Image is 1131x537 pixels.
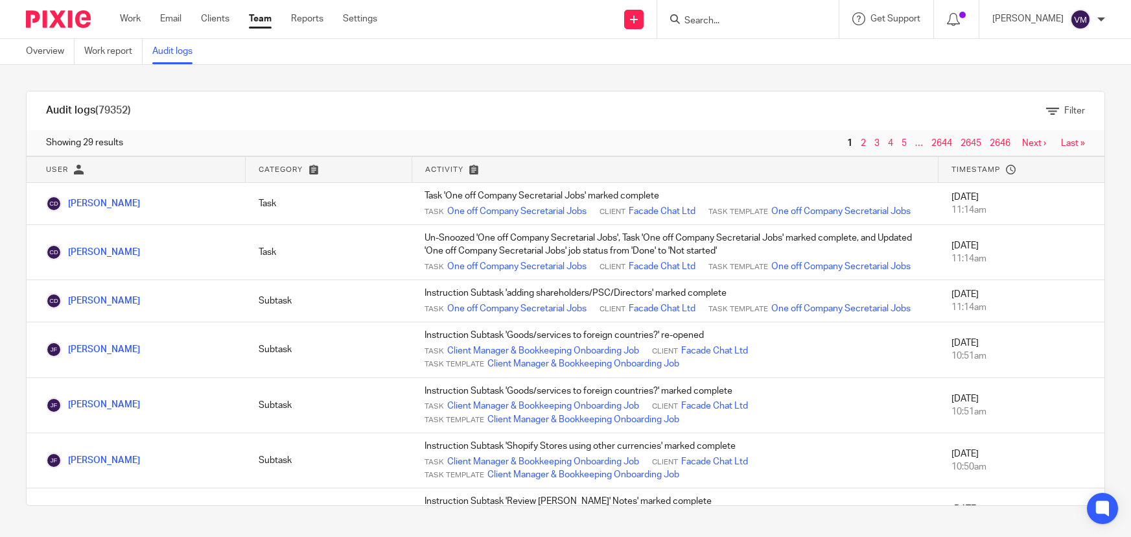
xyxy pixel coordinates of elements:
a: Work [120,12,141,25]
a: 2 [861,139,866,148]
input: Search [683,16,800,27]
a: Client Manager & Bookkeeping Onboarding Job [447,455,639,468]
td: Instruction Subtask 'adding shareholders/PSC/Directors' marked complete [412,280,938,322]
a: Facade Chat Ltd [681,400,748,412]
a: Facade Chat Ltd [629,260,695,273]
span: Task Template [425,470,484,481]
td: [DATE] [939,225,1104,280]
td: Subtask [246,377,412,433]
a: One off Company Secretarial Jobs [771,302,911,315]
td: Instruction Subtask 'Shopify Stores using other currencies' marked complete [412,433,938,488]
a: [PERSON_NAME] [46,248,140,257]
a: Facade Chat Ltd [629,302,695,315]
a: Team [249,12,272,25]
td: [DATE] [939,377,1104,433]
a: 3 [874,139,880,148]
img: svg%3E [1070,9,1091,30]
a: Last » [1061,139,1085,148]
a: 4 [888,139,893,148]
span: Task [425,262,444,272]
span: Showing 29 results [46,136,123,149]
a: Work report [84,39,143,64]
span: Task Template [708,207,768,217]
span: Task [425,346,444,357]
td: [DATE] [939,183,1104,225]
td: Task 'One off Company Secretarial Jobs' marked complete [412,183,938,225]
p: [PERSON_NAME] [992,12,1064,25]
div: 11:14am [951,252,1091,265]
a: Overview [26,39,75,64]
a: Settings [343,12,377,25]
a: Client Manager & Bookkeeping Onboarding Job [447,400,639,412]
td: Subtask [246,280,412,322]
a: Client Manager & Bookkeeping Onboarding Job [487,357,679,370]
a: Facade Chat Ltd [681,455,748,468]
a: Facade Chat Ltd [629,205,695,218]
a: 2644 [931,139,952,148]
span: Category [259,166,303,173]
div: 11:14am [951,301,1091,314]
a: One off Company Secretarial Jobs [447,302,587,315]
span: Filter [1064,106,1085,115]
span: Client [600,262,625,272]
a: Email [160,12,181,25]
a: Clients [201,12,229,25]
a: [PERSON_NAME] [46,296,140,305]
td: Un-Snoozed 'One off Company Secretarial Jobs', Task 'One off Company Secretarial Jobs' marked com... [412,225,938,280]
td: [DATE] [939,433,1104,488]
img: Jill Fox [46,342,62,357]
td: Instruction Subtask 'Goods/services to foreign countries?' re-opened [412,322,938,377]
span: User [46,166,68,173]
a: One off Company Secretarial Jobs [447,260,587,273]
a: Facade Chat Ltd [681,344,748,357]
td: [DATE] [939,322,1104,377]
a: One off Company Secretarial Jobs [771,205,911,218]
span: Task Template [708,262,768,272]
img: Chris Demetriou [46,293,62,309]
div: 11:14am [951,204,1091,217]
div: 10:51am [951,350,1091,363]
span: Activity [425,166,463,173]
a: Client Manager & Bookkeeping Onboarding Job [447,344,639,357]
span: 1 [844,136,856,151]
img: Chris Demetriou [46,245,62,260]
span: Get Support [870,14,920,23]
span: Timestamp [951,166,1000,173]
span: Client [652,457,678,468]
span: Task [425,457,444,468]
td: [DATE] [939,280,1104,322]
a: 5 [902,139,907,148]
span: Task [425,207,444,217]
span: Client [600,207,625,217]
a: One off Company Secretarial Jobs [447,205,587,218]
td: Instruction Subtask 'Goods/services to foreign countries?' marked complete [412,377,938,433]
span: Task Template [708,304,768,315]
div: 10:50am [951,460,1091,473]
span: Client [652,401,678,412]
a: Audit logs [152,39,202,64]
img: Jill Fox [46,398,62,413]
a: 2646 [990,139,1010,148]
img: Chris Demetriou [46,196,62,211]
span: Task Template [425,359,484,370]
span: Task [425,304,444,315]
div: 10:51am [951,405,1091,418]
td: Task [246,225,412,280]
a: Client Manager & Bookkeeping Onboarding Job [487,468,679,481]
a: Client Manager & Bookkeeping Onboarding Job [487,413,679,426]
a: [PERSON_NAME] [46,400,140,409]
a: [PERSON_NAME] [46,199,140,208]
span: Task [425,401,444,412]
td: Subtask [246,322,412,377]
img: Pixie [26,10,91,28]
nav: pager [844,138,1085,149]
td: Task [246,183,412,225]
img: Jill Fox [46,453,62,468]
a: [PERSON_NAME] [46,456,140,465]
span: Task Template [425,415,484,425]
a: 2645 [961,139,981,148]
span: … [912,136,926,151]
span: Client [600,304,625,315]
a: Reports [291,12,323,25]
span: Client [652,346,678,357]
